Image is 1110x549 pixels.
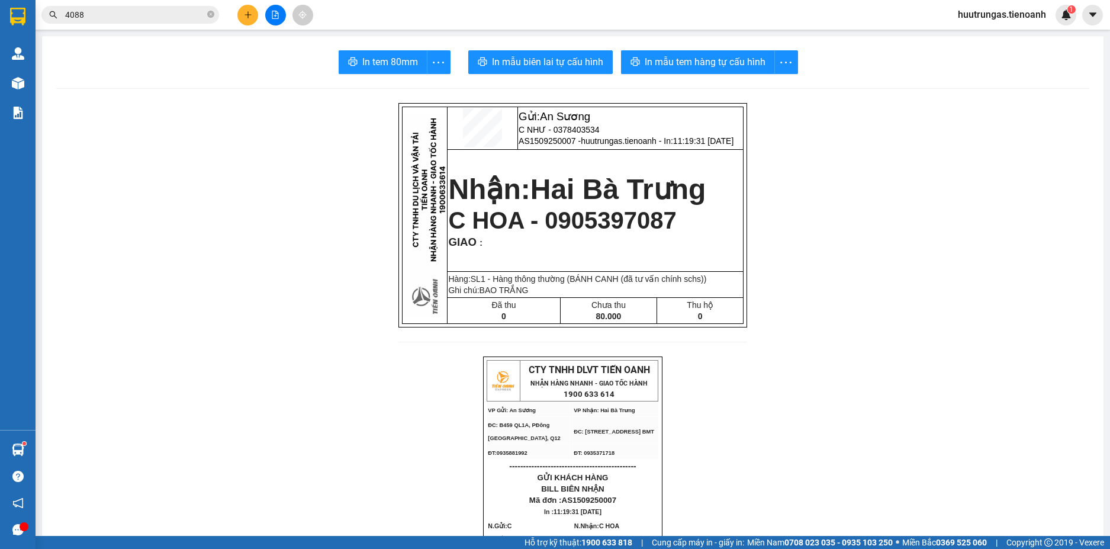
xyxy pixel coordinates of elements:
[1088,9,1098,20] span: caret-down
[1061,9,1072,20] img: icon-new-feature
[65,34,157,66] span: AS1509250007 -
[1067,5,1076,14] sup: 1
[65,7,137,19] span: Gửi:
[207,9,214,21] span: close-circle
[448,174,706,205] strong: Nhận:
[591,300,626,310] span: Chưa thu
[574,429,654,435] span: ĐC: [STREET_ADDRESS] BMT
[529,364,650,375] span: CTY TNHH DLVT TIẾN OANH
[480,285,529,295] span: BAO TRẮNG
[1044,538,1053,547] span: copyright
[581,538,632,547] strong: 1900 633 818
[481,274,706,284] span: 1 - Hàng thông thường (BÁNH CANH (đã tư vấn chính schs))
[49,11,57,19] span: search
[448,274,706,284] span: Hàng:SL
[86,7,137,19] span: An Sương
[554,508,601,515] span: 11:19:31 [DATE]
[207,11,214,18] span: close-circle
[936,538,987,547] strong: 0369 525 060
[12,471,24,482] span: question-circle
[581,136,733,146] span: huutrungas.tienoanh - In:
[362,54,418,69] span: In tem 80mm
[292,5,313,25] button: aim
[902,536,987,549] span: Miền Bắc
[65,45,157,66] span: huutrungas.tienoanh - In:
[477,238,482,248] span: :
[574,522,637,542] span: C HOA -
[519,136,733,146] span: AS1509250007 -
[12,497,24,509] span: notification
[530,174,706,205] span: Hai Bà Trưng
[468,50,613,74] button: printerIn mẫu biên lai tự cấu hình
[448,236,477,248] span: GIAO
[541,484,604,493] span: BILL BIÊN NHẬN
[540,110,590,123] span: An Sương
[298,11,307,19] span: aim
[265,5,286,25] button: file-add
[596,312,622,321] span: 80.000
[24,73,150,137] strong: Nhận:
[544,508,601,515] span: In :
[896,540,899,545] span: ⚪️
[478,57,487,68] span: printer
[747,536,893,549] span: Miền Nam
[12,107,24,119] img: solution-icon
[509,461,636,471] span: ----------------------------------------------
[65,22,157,32] span: C NHƯ - 0378403534
[271,11,279,19] span: file-add
[630,57,640,68] span: printer
[673,136,733,146] span: 11:19:31 [DATE]
[501,312,506,321] span: 0
[562,496,617,505] span: AS1509250007
[488,422,561,441] span: ĐC: B459 QL1A, PĐông [GEOGRAPHIC_DATA], Q12
[76,56,145,66] span: 11:19:31 [DATE]
[10,8,25,25] img: logo-vxr
[775,55,797,70] span: more
[488,366,517,396] img: logo
[488,522,564,542] span: N.Gửi:
[491,300,516,310] span: Đã thu
[492,54,603,69] span: In mẫu biên lai tự cấu hình
[538,473,609,482] span: GỬI KHÁCH HÀNG
[519,125,600,134] span: C NHƯ - 0378403534
[348,57,358,68] span: printer
[504,535,564,542] span: 0378403534.
[530,380,648,387] strong: NHẬN HÀNG NHANH - GIAO TỐC HÀNH
[12,444,24,456] img: warehouse-icon
[645,54,765,69] span: In mẫu tem hàng tự cấu hình
[503,535,564,542] span: -
[488,450,527,456] span: ĐT:0935881992
[698,312,703,321] span: 0
[652,536,744,549] span: Cung cấp máy in - giấy in:
[574,450,614,456] span: ĐT: 0935371718
[529,496,616,505] span: Mã đơn :
[774,50,798,74] button: more
[641,536,643,549] span: |
[519,110,590,123] span: Gửi:
[12,47,24,60] img: warehouse-icon
[12,77,24,89] img: warehouse-icon
[22,442,26,445] sup: 1
[1069,5,1073,14] span: 1
[448,285,528,295] span: Ghi chú:
[427,55,450,70] span: more
[574,522,637,542] span: N.Nhận:
[448,207,676,233] span: C HOA - 0905397087
[339,50,427,74] button: printerIn tem 80mm
[12,524,24,535] span: message
[427,50,451,74] button: more
[784,538,893,547] strong: 0708 023 035 - 0935 103 250
[564,390,614,399] strong: 1900 633 614
[687,300,713,310] span: Thu hộ
[244,11,252,19] span: plus
[488,407,536,413] span: VP Gửi: An Sương
[576,535,636,542] span: 0905397087. CCCD :
[996,536,998,549] span: |
[1082,5,1103,25] button: caret-down
[65,8,205,21] input: Tìm tên, số ĐT hoặc mã đơn
[948,7,1056,22] span: huutrungas.tienoanh
[237,5,258,25] button: plus
[525,536,632,549] span: Hỗ trợ kỹ thuật:
[542,535,564,542] span: CCCD:
[574,407,635,413] span: VP Nhận: Hai Bà Trưng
